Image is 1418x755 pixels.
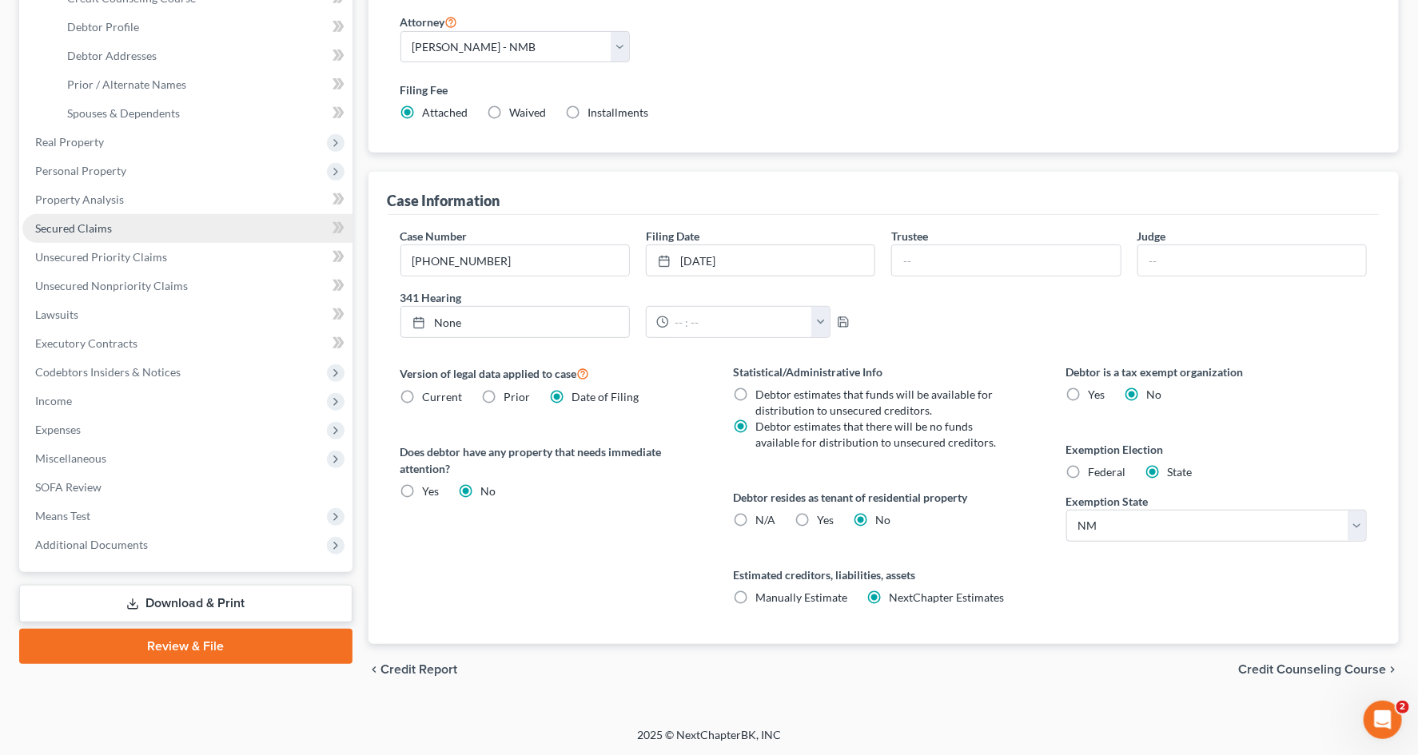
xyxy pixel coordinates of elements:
a: Spouses & Dependents [54,99,353,128]
span: N/A [755,513,775,527]
label: Debtor is a tax exempt organization [1066,364,1368,380]
span: Prior / Alternate Names [67,77,186,91]
span: Spouses & Dependents [67,106,180,120]
span: Debtor Profile [67,20,139,34]
span: Codebtors Insiders & Notices [35,365,181,379]
span: Property Analysis [35,193,124,206]
input: Enter case number... [401,245,629,276]
span: No [875,513,890,527]
span: Unsecured Nonpriority Claims [35,279,188,292]
span: Executory Contracts [35,336,137,350]
span: No [1147,387,1162,401]
span: 2 [1396,701,1409,713]
span: Current [423,390,463,403]
span: Expenses [35,423,81,436]
input: -- [1138,245,1366,276]
span: Additional Documents [35,538,148,551]
span: Unsecured Priority Claims [35,250,167,264]
iframe: Intercom live chat [1364,701,1402,739]
label: 341 Hearing [392,289,884,306]
span: SOFA Review [35,480,102,494]
span: Attached [423,105,468,119]
span: NextChapter Estimates [889,590,1004,604]
div: Case Information [388,191,500,210]
label: Attorney [400,12,458,31]
label: Version of legal data applied to case [400,364,702,383]
a: Prior / Alternate Names [54,70,353,99]
span: Credit Report [381,663,458,676]
label: Exemption State [1066,493,1149,510]
span: Means Test [35,509,90,523]
a: Debtor Addresses [54,42,353,70]
a: Executory Contracts [22,329,353,358]
a: None [401,307,629,337]
a: Debtor Profile [54,13,353,42]
span: Manually Estimate [755,590,847,604]
span: Debtor Addresses [67,49,157,62]
span: Waived [510,105,547,119]
span: No [481,484,496,498]
input: -- [892,245,1120,276]
i: chevron_left [368,663,381,676]
label: Estimated creditors, liabilities, assets [733,566,1034,583]
a: Unsecured Priority Claims [22,243,353,272]
span: Prior [504,390,531,403]
label: Filing Fee [400,81,1368,98]
span: Installments [588,105,649,119]
label: Statistical/Administrative Info [733,364,1034,380]
label: Judge [1137,228,1166,244]
i: chevron_right [1386,663,1399,676]
span: Income [35,394,72,407]
span: Yes [1089,387,1105,401]
span: Secured Claims [35,221,112,235]
a: Review & File [19,629,353,664]
label: Exemption Election [1066,441,1368,458]
a: Secured Claims [22,214,353,243]
a: Unsecured Nonpriority Claims [22,272,353,300]
span: Federal [1089,465,1126,479]
input: -- : -- [669,307,812,337]
span: Yes [423,484,440,498]
span: Miscellaneous [35,451,106,465]
a: Download & Print [19,585,353,622]
span: Yes [817,513,834,527]
span: Debtor estimates that there will be no funds available for distribution to unsecured creditors. [755,419,996,449]
span: Date of Filing [572,390,639,403]
label: Does debtor have any property that needs immediate attention? [400,443,702,477]
span: Credit Counseling Course [1238,663,1386,676]
label: Trustee [891,228,928,244]
span: State [1168,465,1193,479]
span: Debtor estimates that funds will be available for distribution to unsecured creditors. [755,387,993,417]
button: Credit Counseling Course chevron_right [1238,663,1399,676]
a: [DATE] [647,245,874,276]
label: Filing Date [646,228,699,244]
a: SOFA Review [22,473,353,502]
a: Lawsuits [22,300,353,329]
label: Debtor resides as tenant of residential property [733,489,1034,506]
button: chevron_left Credit Report [368,663,458,676]
span: Real Property [35,135,104,149]
label: Case Number [400,228,468,244]
span: Lawsuits [35,308,78,321]
span: Personal Property [35,164,126,177]
a: Property Analysis [22,185,353,214]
